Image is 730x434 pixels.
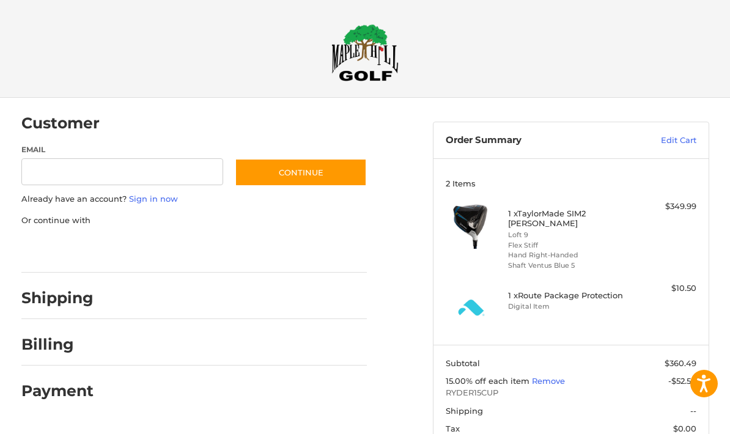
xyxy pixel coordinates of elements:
[446,387,696,399] span: RYDER15CUP
[446,358,480,368] span: Subtotal
[446,178,696,188] h3: 2 Items
[21,335,93,354] h2: Billing
[446,134,617,147] h3: Order Summary
[21,289,94,307] h2: Shipping
[17,238,109,260] iframe: PayPal-paypal
[508,290,630,300] h4: 1 x Route Package Protection
[21,193,367,205] p: Already have an account?
[235,158,367,186] button: Continue
[532,376,565,386] a: Remove
[121,238,213,260] iframe: PayPal-paylater
[21,114,100,133] h2: Customer
[21,381,94,400] h2: Payment
[21,215,367,227] p: Or continue with
[665,358,696,368] span: $360.49
[633,282,696,295] div: $10.50
[331,24,399,81] img: Maple Hill Golf
[508,250,630,260] li: Hand Right-Handed
[633,200,696,213] div: $349.99
[446,376,532,386] span: 15.00% off each item
[21,144,223,155] label: Email
[508,301,630,312] li: Digital Item
[508,230,630,240] li: Loft 9
[508,260,630,271] li: Shaft Ventus Blue 5
[616,134,696,147] a: Edit Cart
[508,208,630,229] h4: 1 x TaylorMade SIM2 [PERSON_NAME]
[668,376,696,386] span: -$52.50
[129,194,178,204] a: Sign in now
[508,240,630,251] li: Flex Stiff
